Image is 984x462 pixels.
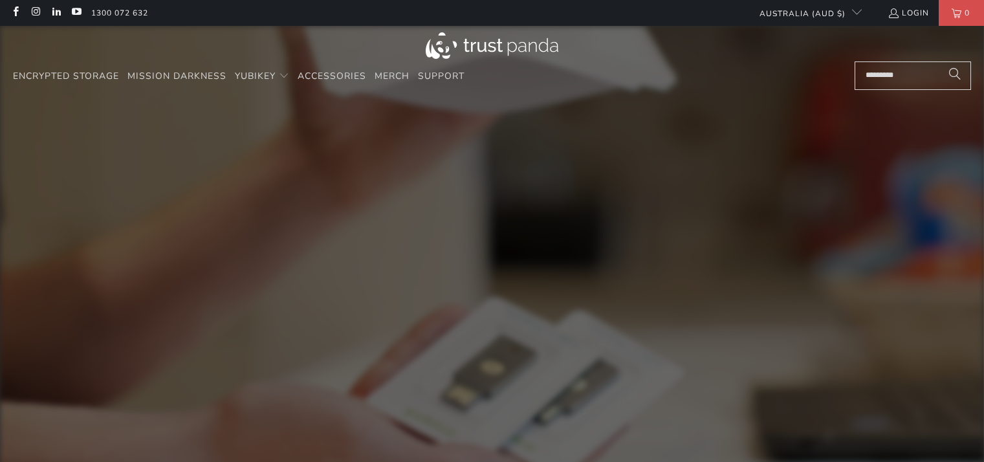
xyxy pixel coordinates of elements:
[418,61,465,92] a: Support
[298,61,366,92] a: Accessories
[10,8,21,18] a: Trust Panda Australia on Facebook
[375,70,410,82] span: Merch
[127,70,226,82] span: Mission Darkness
[375,61,410,92] a: Merch
[235,61,289,92] summary: YubiKey
[13,61,119,92] a: Encrypted Storage
[13,61,465,92] nav: Translation missing: en.navigation.header.main_nav
[50,8,61,18] a: Trust Panda Australia on LinkedIn
[418,70,465,82] span: Support
[888,6,929,20] a: Login
[13,70,119,82] span: Encrypted Storage
[939,61,971,90] button: Search
[91,6,148,20] a: 1300 072 632
[426,32,558,59] img: Trust Panda Australia
[30,8,41,18] a: Trust Panda Australia on Instagram
[71,8,82,18] a: Trust Panda Australia on YouTube
[235,70,276,82] span: YubiKey
[855,61,971,90] input: Search...
[298,70,366,82] span: Accessories
[127,61,226,92] a: Mission Darkness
